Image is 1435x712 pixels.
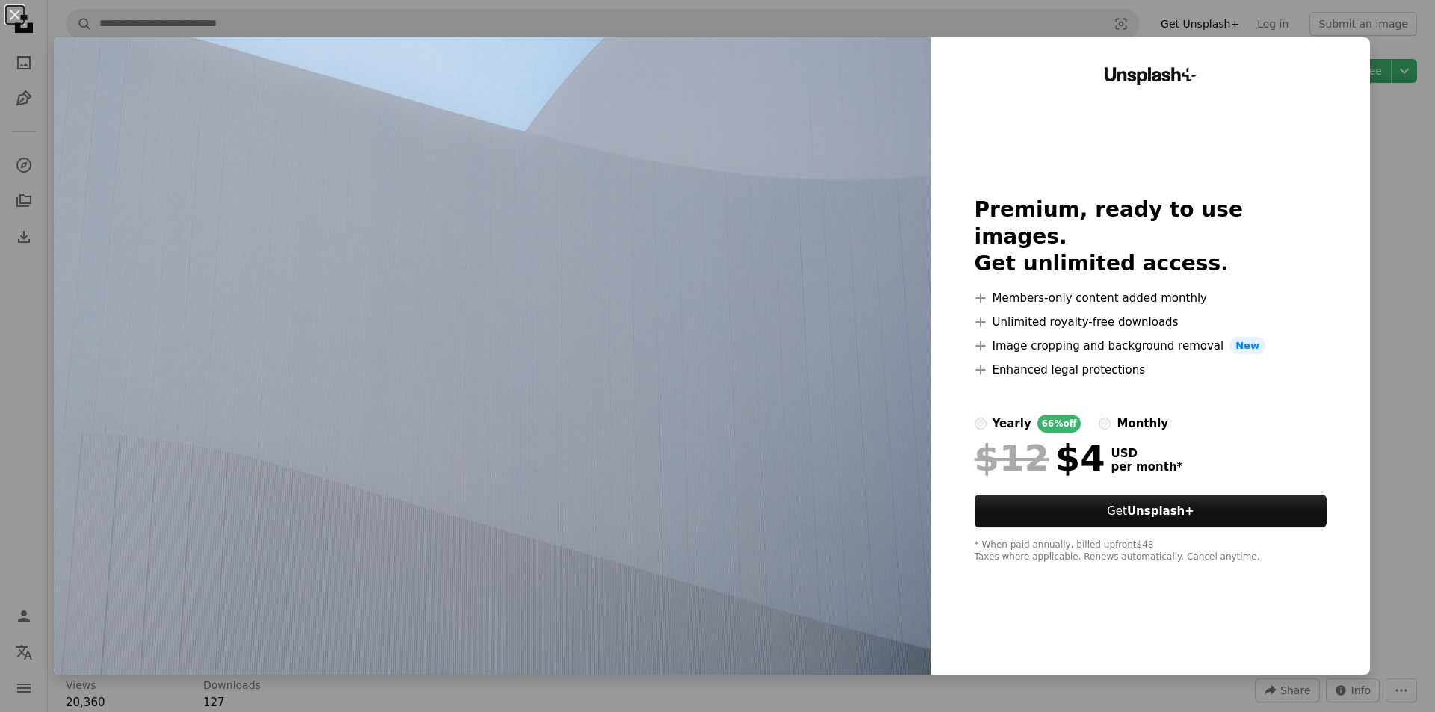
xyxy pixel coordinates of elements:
[1229,337,1265,355] span: New
[975,495,1327,527] button: GetUnsplash+
[975,337,1327,355] li: Image cropping and background removal
[1099,418,1111,430] input: monthly
[975,196,1327,277] h2: Premium, ready to use images. Get unlimited access.
[975,418,987,430] input: yearly66%off
[975,539,1327,563] div: * When paid annually, billed upfront $48 Taxes where applicable. Renews automatically. Cancel any...
[975,289,1327,307] li: Members-only content added monthly
[1111,460,1183,474] span: per month *
[975,313,1327,331] li: Unlimited royalty-free downloads
[1111,447,1183,460] span: USD
[975,439,1105,477] div: $4
[975,361,1327,379] li: Enhanced legal protections
[1037,415,1081,433] div: 66% off
[1127,504,1194,518] strong: Unsplash+
[1117,415,1168,433] div: monthly
[975,439,1049,477] span: $12
[993,415,1031,433] div: yearly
